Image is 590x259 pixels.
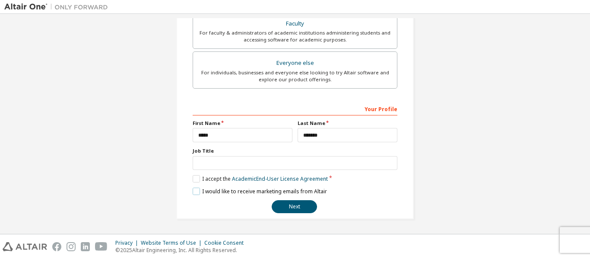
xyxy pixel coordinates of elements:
[198,69,392,83] div: For individuals, businesses and everyone else looking to try Altair software and explore our prod...
[193,188,327,195] label: I would like to receive marketing emails from Altair
[198,18,392,30] div: Faculty
[198,29,392,43] div: For faculty & administrators of academic institutions administering students and accessing softwa...
[52,242,61,251] img: facebook.svg
[3,242,47,251] img: altair_logo.svg
[204,240,249,246] div: Cookie Consent
[67,242,76,251] img: instagram.svg
[115,240,141,246] div: Privacy
[95,242,108,251] img: youtube.svg
[141,240,204,246] div: Website Terms of Use
[81,242,90,251] img: linkedin.svg
[115,246,249,254] p: © 2025 Altair Engineering, Inc. All Rights Reserved.
[4,3,112,11] img: Altair One
[298,120,397,127] label: Last Name
[193,175,328,182] label: I accept the
[193,147,397,154] label: Job Title
[272,200,317,213] button: Next
[193,120,292,127] label: First Name
[193,102,397,115] div: Your Profile
[232,175,328,182] a: Academic End-User License Agreement
[198,57,392,69] div: Everyone else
